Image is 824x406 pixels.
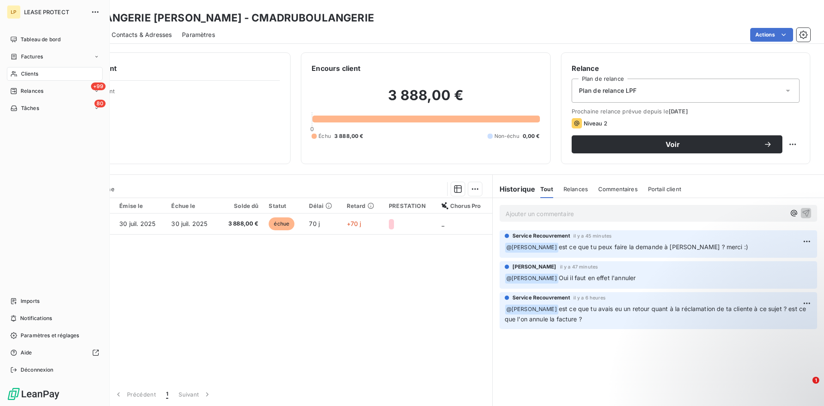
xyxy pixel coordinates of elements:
[7,5,21,19] div: LP
[119,202,161,209] div: Émise le
[812,377,819,384] span: 1
[21,349,32,357] span: Aide
[584,120,607,127] span: Niveau 2
[309,202,336,209] div: Délai
[572,135,782,153] button: Voir
[52,63,280,73] h6: Informations client
[648,186,681,192] span: Portail client
[21,297,39,305] span: Imports
[173,385,217,403] button: Suivant
[512,232,570,240] span: Service Recouvrement
[572,63,800,73] h6: Relance
[94,100,106,107] span: 80
[69,88,280,100] span: Propriétés Client
[171,202,213,209] div: Échue le
[493,184,536,194] h6: Historique
[559,274,636,281] span: Oui il faut en effet l'annuler
[76,10,374,26] h3: BOULANGERIE [PERSON_NAME] - CMADRUBOULANGERIE
[505,274,558,284] span: @ [PERSON_NAME]
[582,141,763,148] span: Voir
[572,108,800,115] span: Prochaine relance prévue depuis le
[563,186,588,192] span: Relances
[334,132,364,140] span: 3 888,00 €
[21,104,39,112] span: Tâches
[505,305,808,323] span: est ce que tu avais eu un retour quant à la réclamation de ta cliente à ce sujet ? est ce que l'o...
[119,220,155,227] span: 30 juil. 2025
[598,186,638,192] span: Commentaires
[540,186,553,192] span: Tout
[20,314,52,322] span: Notifications
[161,385,173,403] button: 1
[269,217,294,230] span: échue
[223,220,258,228] span: 3 888,00 €
[494,132,519,140] span: Non-échu
[24,9,86,15] span: LEASE PROTECT
[7,387,60,401] img: Logo LeanPay
[310,125,314,132] span: 0
[7,346,103,360] a: Aide
[223,202,258,209] div: Solde dû
[312,63,360,73] h6: Encours client
[21,332,79,339] span: Paramètres et réglages
[389,202,431,209] div: PRESTATION
[505,243,558,253] span: @ [PERSON_NAME]
[21,366,54,374] span: Déconnexion
[269,202,299,209] div: Statut
[795,377,815,397] iframe: Intercom live chat
[21,70,38,78] span: Clients
[505,305,558,314] span: @ [PERSON_NAME]
[309,220,320,227] span: 70 j
[21,36,61,43] span: Tableau de bord
[573,295,606,300] span: il y a 6 heures
[750,28,793,42] button: Actions
[579,86,637,95] span: Plan de relance LPF
[442,202,487,209] div: Chorus Pro
[512,294,570,302] span: Service Recouvrement
[669,108,688,115] span: [DATE]
[523,132,540,140] span: 0,00 €
[512,263,557,271] span: [PERSON_NAME]
[91,82,106,90] span: +99
[559,243,748,250] span: est ce que tu peux faire la demande à [PERSON_NAME] ? merci :)
[21,87,43,95] span: Relances
[442,220,444,227] span: _
[347,202,379,209] div: Retard
[182,31,215,39] span: Paramètres
[312,87,539,113] h2: 3 888,00 €
[560,264,598,269] span: il y a 47 minutes
[21,53,43,61] span: Factures
[573,233,612,238] span: il y a 45 minutes
[166,390,168,399] span: 1
[347,220,361,227] span: +70 j
[109,385,161,403] button: Précédent
[318,132,331,140] span: Échu
[112,31,172,39] span: Contacts & Adresses
[171,220,207,227] span: 30 juil. 2025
